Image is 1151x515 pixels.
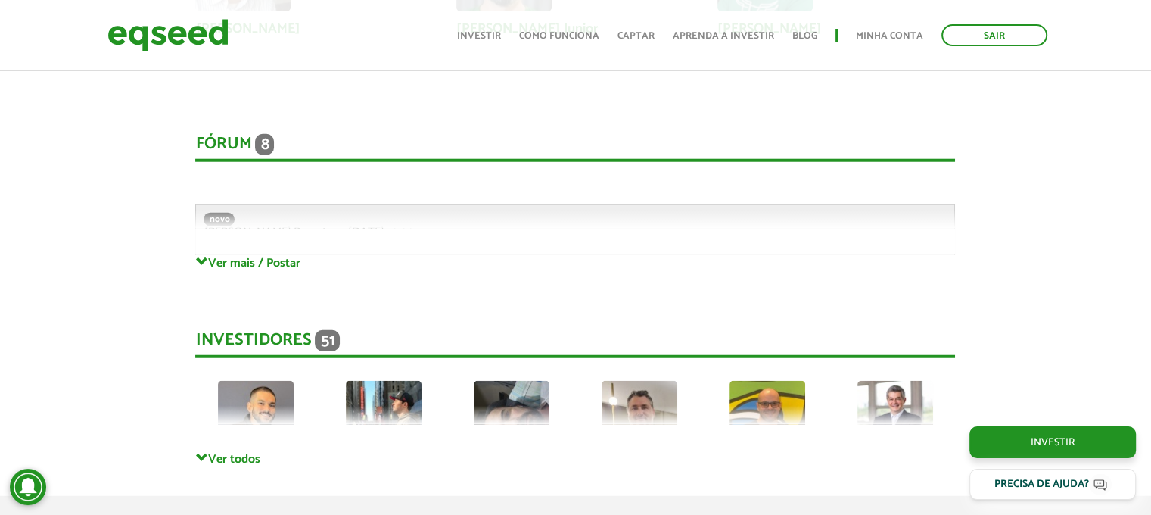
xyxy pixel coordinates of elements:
img: picture-121595-1719786865.jpg [474,381,549,457]
a: Sair [941,24,1047,46]
a: Minha conta [856,31,923,41]
a: Investir [457,31,501,41]
img: picture-45893-1685299866.jpg [729,381,805,457]
div: Investidores [195,330,955,358]
span: 51 [315,330,340,351]
a: Aprenda a investir [673,31,774,41]
a: Como funciona [519,31,599,41]
a: Investir [969,426,1136,458]
img: picture-112095-1687613792.jpg [346,381,422,457]
img: EqSeed [107,15,229,55]
a: Blog [792,31,817,41]
div: Fórum [195,134,955,162]
a: Ver mais / Postar [195,255,955,270]
img: picture-113391-1693569165.jpg [857,381,933,457]
a: Captar [617,31,655,41]
a: Ver todos [195,451,955,466]
img: picture-126834-1752512559.jpg [602,381,677,457]
img: picture-72979-1756068561.jpg [218,381,294,457]
span: 8 [255,134,274,155]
